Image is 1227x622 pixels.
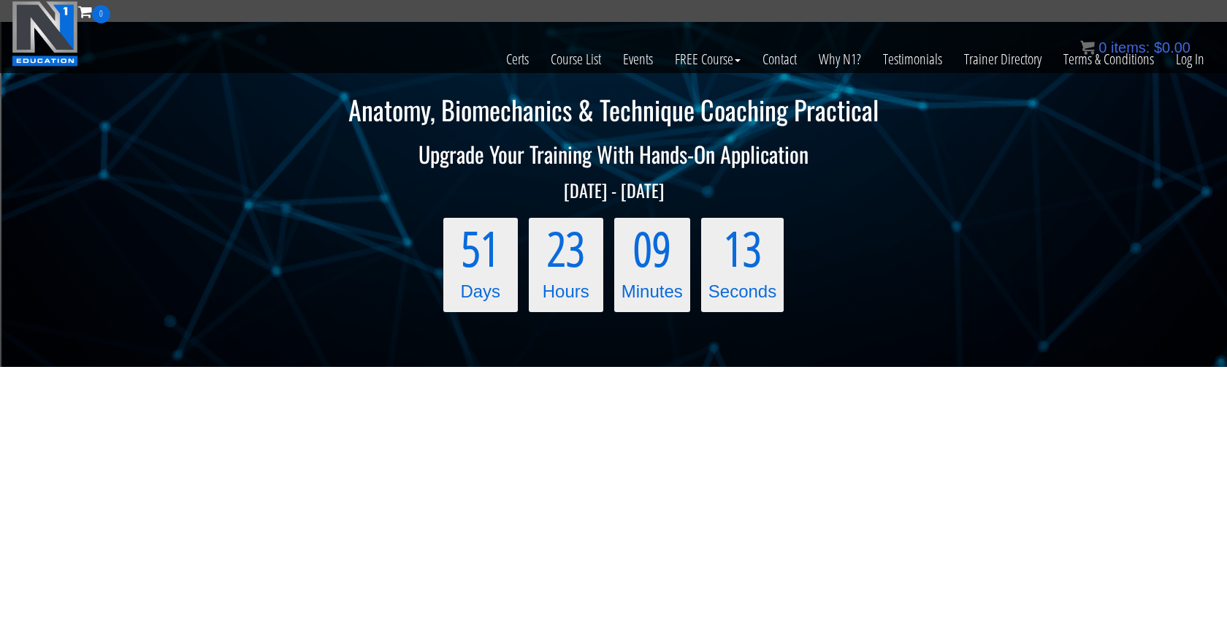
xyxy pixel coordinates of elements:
[622,205,682,291] span: 09
[953,23,1052,95] a: Trainer Directory
[12,1,78,67] img: n1-education
[540,23,612,95] a: Course List
[752,23,808,95] a: Contact
[536,275,596,305] div: Hours
[622,275,683,305] div: Minutes
[1098,39,1106,56] span: 0
[451,275,511,305] div: Days
[808,23,872,95] a: Why N1?
[451,205,511,291] span: 51
[536,205,596,291] span: 23
[1165,23,1215,95] a: Log In
[1111,39,1150,56] span: items:
[1154,39,1190,56] bdi: 0.00
[1080,40,1095,55] img: icon11.png
[612,23,664,95] a: Events
[495,23,540,95] a: Certs
[872,23,953,95] a: Testimonials
[708,275,776,305] div: Seconds
[713,205,773,291] span: 13
[664,23,752,95] a: FREE Course
[1080,39,1190,56] a: 0 items: $0.00
[1052,23,1165,95] a: Terms & Conditions
[1154,39,1162,56] span: $
[78,1,110,21] a: 0
[92,5,110,23] span: 0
